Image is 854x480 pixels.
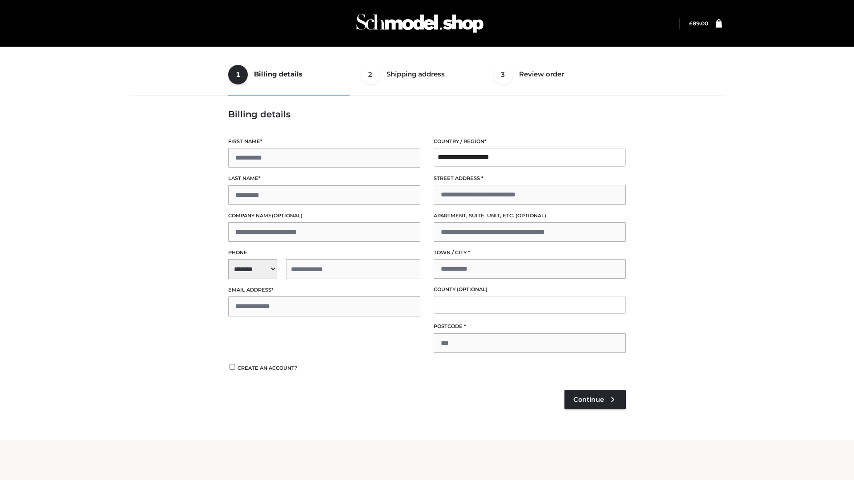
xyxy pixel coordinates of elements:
[228,137,420,146] label: First name
[516,212,546,219] span: (optional)
[573,396,604,404] span: Continue
[689,20,708,27] a: £89.00
[228,212,420,220] label: Company name
[434,212,626,220] label: Apartment, suite, unit, etc.
[238,365,298,371] span: Create an account?
[434,137,626,146] label: Country / Region
[434,248,626,257] label: Town / City
[434,322,626,331] label: Postcode
[228,286,420,294] label: Email address
[564,390,626,409] a: Continue
[434,174,626,183] label: Street address
[353,6,487,41] img: Schmodel Admin 964
[457,286,487,292] span: (optional)
[228,109,626,120] h3: Billing details
[228,248,420,257] label: Phone
[228,174,420,183] label: Last name
[689,20,693,27] span: £
[272,212,302,219] span: (optional)
[228,364,236,370] input: Create an account?
[689,20,708,27] bdi: 89.00
[434,285,626,294] label: County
